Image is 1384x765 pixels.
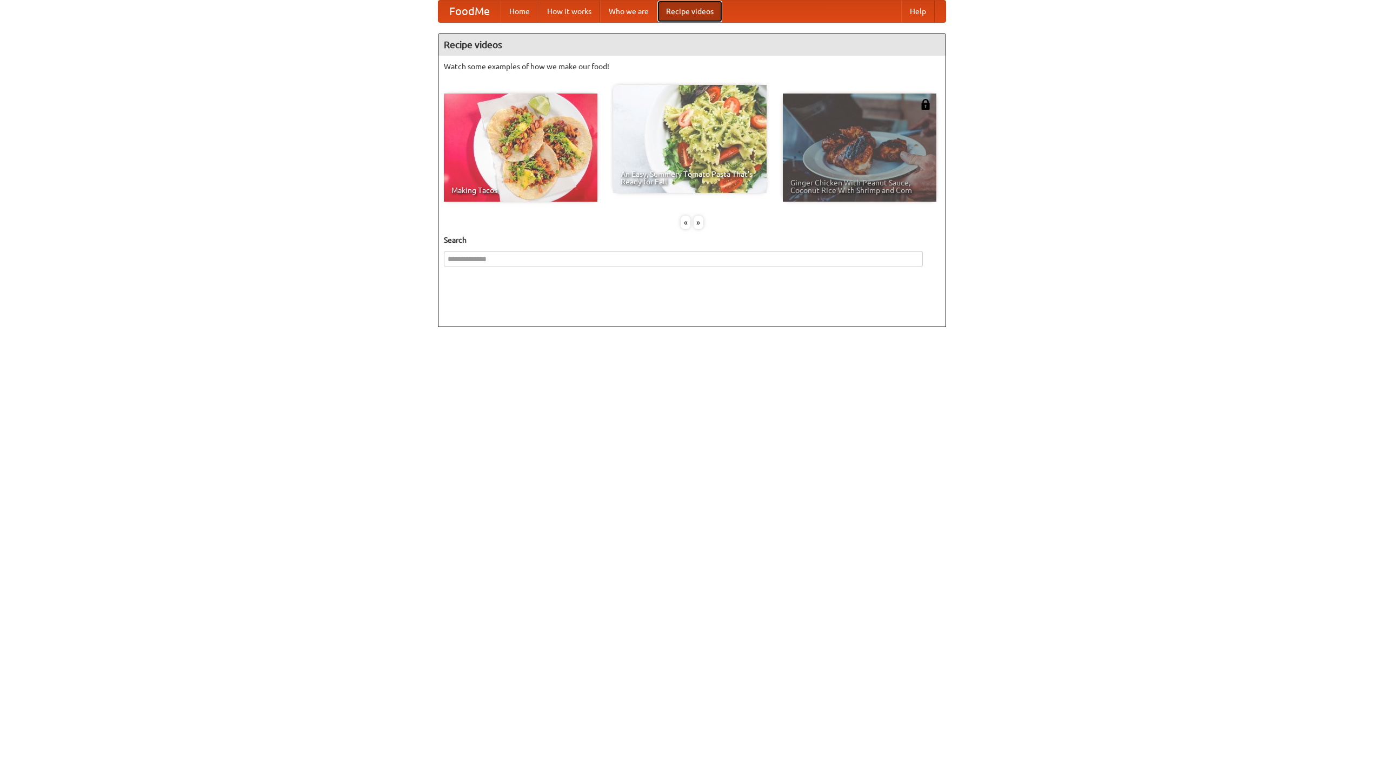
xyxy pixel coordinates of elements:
div: « [681,216,690,229]
p: Watch some examples of how we make our food! [444,61,940,72]
a: Making Tacos [444,94,597,202]
a: Home [501,1,538,22]
a: FoodMe [438,1,501,22]
span: An Easy, Summery Tomato Pasta That's Ready for Fall [621,170,759,185]
a: Who we are [600,1,657,22]
img: 483408.png [920,99,931,110]
div: » [694,216,703,229]
span: Making Tacos [451,187,590,194]
a: How it works [538,1,600,22]
h4: Recipe videos [438,34,946,56]
h5: Search [444,235,940,245]
a: An Easy, Summery Tomato Pasta That's Ready for Fall [613,85,767,193]
a: Recipe videos [657,1,722,22]
a: Help [901,1,935,22]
